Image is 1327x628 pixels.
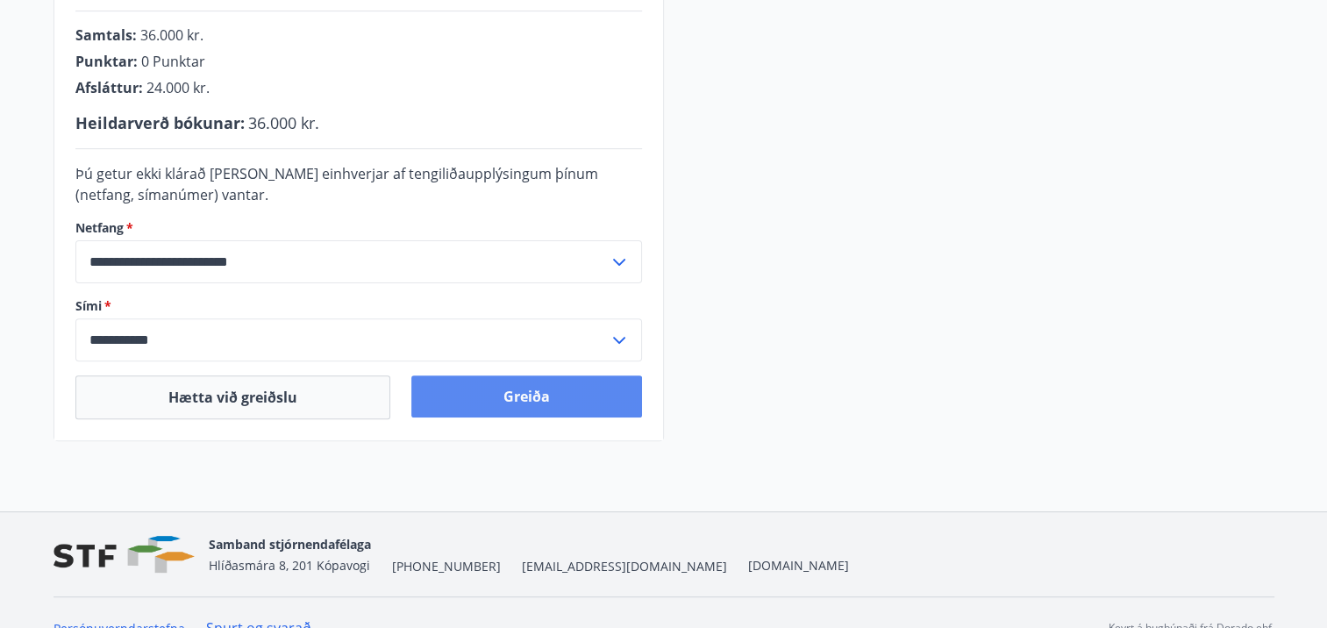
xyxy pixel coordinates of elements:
[75,25,137,45] span: Samtals :
[209,557,370,574] span: Hlíðasmára 8, 201 Kópavogi
[75,164,598,204] span: Þú getur ekki klárað [PERSON_NAME] einhverjar af tengiliðaupplýsingum þínum (netfang, símanúmer) ...
[75,375,390,419] button: Hætta við greiðslu
[209,536,371,553] span: Samband stjórnendafélaga
[140,25,203,45] span: 36.000 kr.
[54,536,195,574] img: vjCaq2fThgY3EUYqSgpjEiBg6WP39ov69hlhuPVN.png
[248,112,319,133] span: 36.000 kr.
[75,219,642,237] label: Netfang
[75,297,642,315] label: Sími
[392,558,501,575] span: [PHONE_NUMBER]
[411,375,642,417] button: Greiða
[75,112,245,133] span: Heildarverð bókunar :
[141,52,205,71] span: 0 Punktar
[522,558,727,575] span: [EMAIL_ADDRESS][DOMAIN_NAME]
[75,52,138,71] span: Punktar :
[146,78,210,97] span: 24.000 kr.
[75,78,143,97] span: Afsláttur :
[748,557,849,574] a: [DOMAIN_NAME]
